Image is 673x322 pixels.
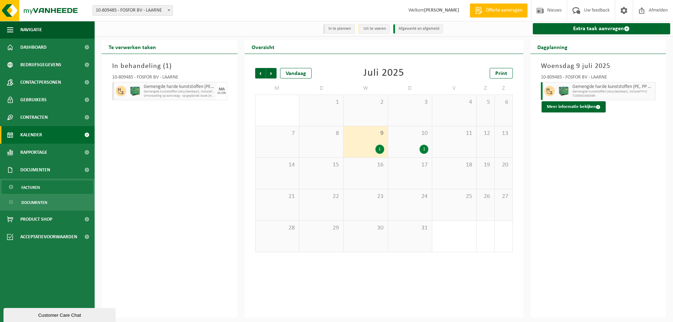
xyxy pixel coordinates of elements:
iframe: chat widget [4,307,117,322]
span: Gebruikers [20,91,47,109]
span: Gemengde harde kunststoffen (PE, PP en PVC), recycleerbaar (industrieel) [572,84,654,90]
td: V [432,82,476,95]
span: Print [495,71,507,76]
div: Juli 2025 [363,68,404,78]
a: Facturen [2,180,93,194]
span: 13 [498,130,509,137]
span: 16 [347,161,384,169]
div: 10-809485 - FOSFOR BV - LAARNE [541,75,656,82]
span: 17 [392,161,428,169]
a: Extra taak aanvragen [533,23,671,34]
span: 5 [480,98,491,106]
span: Documenten [21,196,47,209]
span: Product Shop [20,211,52,228]
img: PB-HB-1400-HPE-GN-01 [558,86,569,96]
span: 4 [436,98,473,106]
a: Offerte aanvragen [470,4,528,18]
span: Acceptatievoorwaarden [20,228,77,246]
span: 31 [392,224,428,232]
span: 10-809485 - FOSFOR BV - LAARNE [93,6,172,15]
li: In te plannen [323,24,355,34]
span: 7 [259,130,295,137]
td: D [299,82,344,95]
span: Gemengde kunststoffen (recycleerbaar), inclusief PVC [572,90,654,94]
img: PB-HB-1400-HPE-GN-01 [130,86,140,96]
span: Documenten [20,161,50,179]
span: Vorige [255,68,266,78]
span: 22 [303,193,340,200]
h2: Dagplanning [530,40,575,54]
span: 23 [347,193,384,200]
span: 6 [498,98,509,106]
span: 29 [303,224,340,232]
div: 1 [375,145,384,154]
span: 20 [498,161,509,169]
h3: In behandeling ( ) [112,61,227,71]
a: Print [490,68,513,78]
span: 3 [392,98,428,106]
span: 9 [347,130,384,137]
li: Afgewerkt en afgemeld [393,24,443,34]
span: Facturen [21,181,40,194]
h2: Te verwerken taken [102,40,163,54]
td: W [344,82,388,95]
span: Rapportage [20,144,47,161]
span: 15 [303,161,340,169]
span: 12 [480,130,491,137]
span: 28 [259,224,295,232]
span: T250001948399 [572,94,654,98]
span: Dashboard [20,39,47,56]
button: Meer informatie bekijken [542,101,606,112]
span: 18 [436,161,473,169]
div: 1 [420,145,428,154]
div: Vandaag [280,68,312,78]
span: 1 [165,63,169,70]
span: Gemengde kunststoffen (recycleerbaar), inclusief PVC [144,90,215,94]
div: MA [219,87,225,91]
span: Kalender [20,126,42,144]
h3: Woensdag 9 juli 2025 [541,61,656,71]
a: Documenten [2,196,93,209]
span: Contactpersonen [20,74,61,91]
span: 14 [259,161,295,169]
span: Contracten [20,109,48,126]
span: Gemengde harde kunststoffen (PE, PP en PVC), recycleerbaar (industrieel) [144,84,215,90]
span: 26 [480,193,491,200]
td: Z [495,82,512,95]
span: 21 [259,193,295,200]
td: M [255,82,299,95]
span: Volgende [266,68,277,78]
h2: Overzicht [245,40,281,54]
span: 24 [392,193,428,200]
div: 10-809485 - FOSFOR BV - LAARNE [112,75,227,82]
span: 10-809485 - FOSFOR BV - LAARNE [93,5,173,16]
strong: [PERSON_NAME] [424,8,459,13]
span: Navigatie [20,21,42,39]
td: D [388,82,432,95]
span: Offerte aanvragen [484,7,524,14]
span: Bedrijfsgegevens [20,56,61,74]
td: Z [477,82,495,95]
span: 19 [480,161,491,169]
li: Uit te voeren [358,24,390,34]
span: 10 [392,130,428,137]
span: 2 [347,98,384,106]
span: Omwisseling op aanvraag - op geplande route (incl. verwerking) [144,94,215,98]
span: 11 [436,130,473,137]
span: 1 [303,98,340,106]
span: 25 [436,193,473,200]
span: 8 [303,130,340,137]
span: 30 [347,224,384,232]
span: 27 [498,193,509,200]
div: 01/09 [217,91,226,95]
